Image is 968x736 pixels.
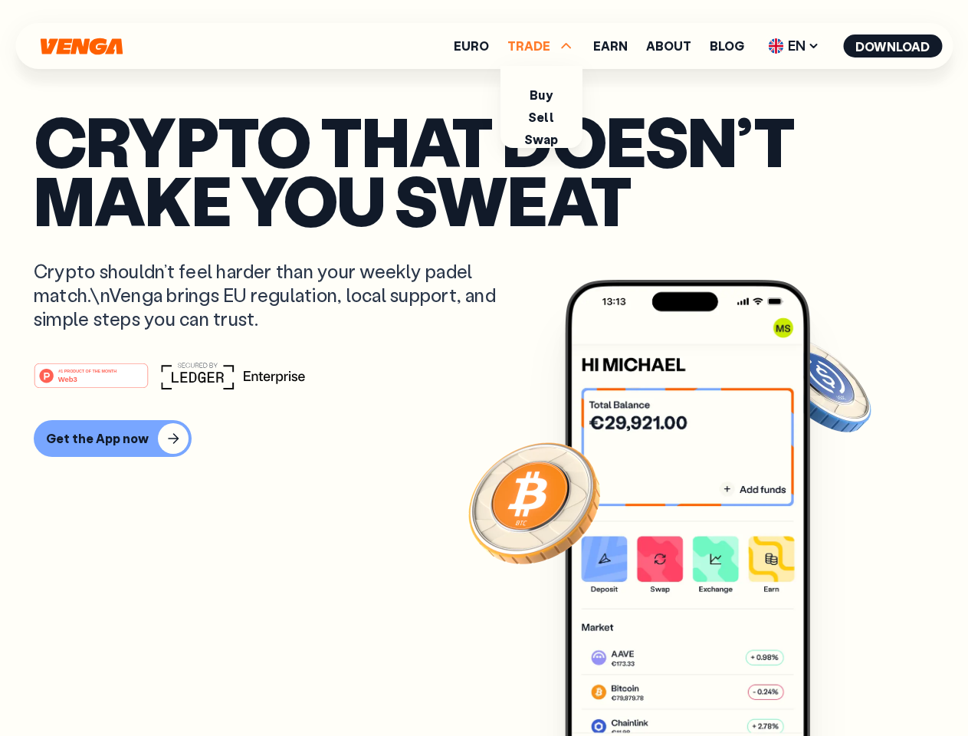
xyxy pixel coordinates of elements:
a: Swap [524,131,559,147]
a: Blog [710,40,744,52]
tspan: Web3 [58,374,77,383]
a: Buy [530,87,552,103]
a: Get the App now [34,420,934,457]
a: Sell [528,109,554,125]
svg: Home [38,38,124,55]
button: Get the App now [34,420,192,457]
div: Get the App now [46,431,149,446]
span: TRADE [507,37,575,55]
a: About [646,40,691,52]
span: TRADE [507,40,550,52]
img: USDC coin [764,330,874,440]
span: EN [763,34,825,58]
img: flag-uk [768,38,783,54]
tspan: #1 PRODUCT OF THE MONTH [58,368,116,373]
button: Download [843,34,942,58]
a: #1 PRODUCT OF THE MONTHWeb3 [34,372,149,392]
a: Earn [593,40,628,52]
a: Euro [454,40,489,52]
p: Crypto shouldn’t feel harder than your weekly padel match.\nVenga brings EU regulation, local sup... [34,259,518,331]
img: Bitcoin [465,433,603,571]
p: Crypto that doesn’t make you sweat [34,111,934,228]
